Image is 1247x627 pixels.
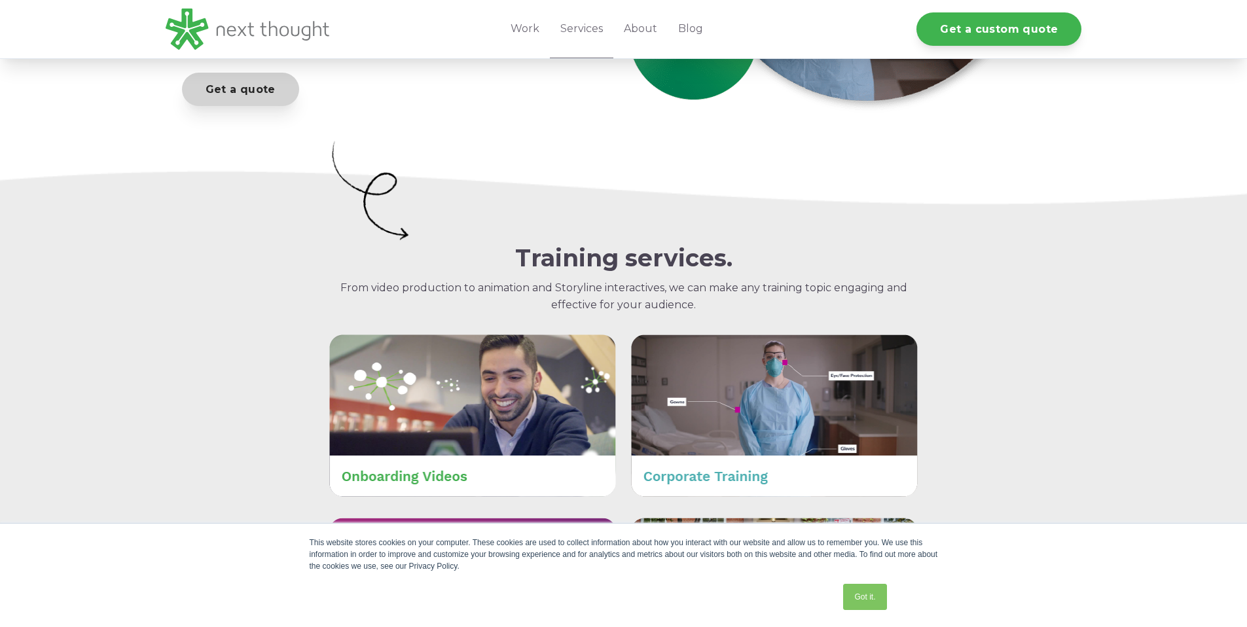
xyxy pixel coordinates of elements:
[329,245,918,272] h2: Training services.
[916,12,1081,46] a: Get a custom quote
[310,537,938,572] div: This website stores cookies on your computer. These cookies are used to collect information about...
[631,334,918,496] img: Corporate Training
[329,334,616,496] img: Onboarding Videos
[329,136,411,245] img: Artboard 16 copy
[166,9,329,50] img: LG - NextThought Logo
[340,281,907,311] span: From video production to animation and Storyline interactives, we can make any training topic eng...
[182,73,299,106] a: Get a quote
[843,584,886,610] a: Got it.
